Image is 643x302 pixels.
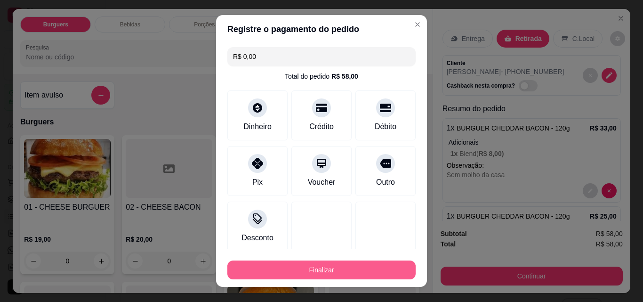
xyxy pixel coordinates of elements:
button: Finalizar [227,261,416,279]
div: Débito [375,121,396,132]
div: Dinheiro [243,121,272,132]
button: Close [410,17,425,32]
div: Voucher [308,177,336,188]
div: Pix [252,177,263,188]
div: R$ 58,00 [331,72,358,81]
div: Total do pedido [285,72,358,81]
input: Ex.: hambúrguer de cordeiro [233,47,410,66]
header: Registre o pagamento do pedido [216,15,427,43]
div: Desconto [241,232,273,244]
div: Outro [376,177,395,188]
div: Crédito [309,121,334,132]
